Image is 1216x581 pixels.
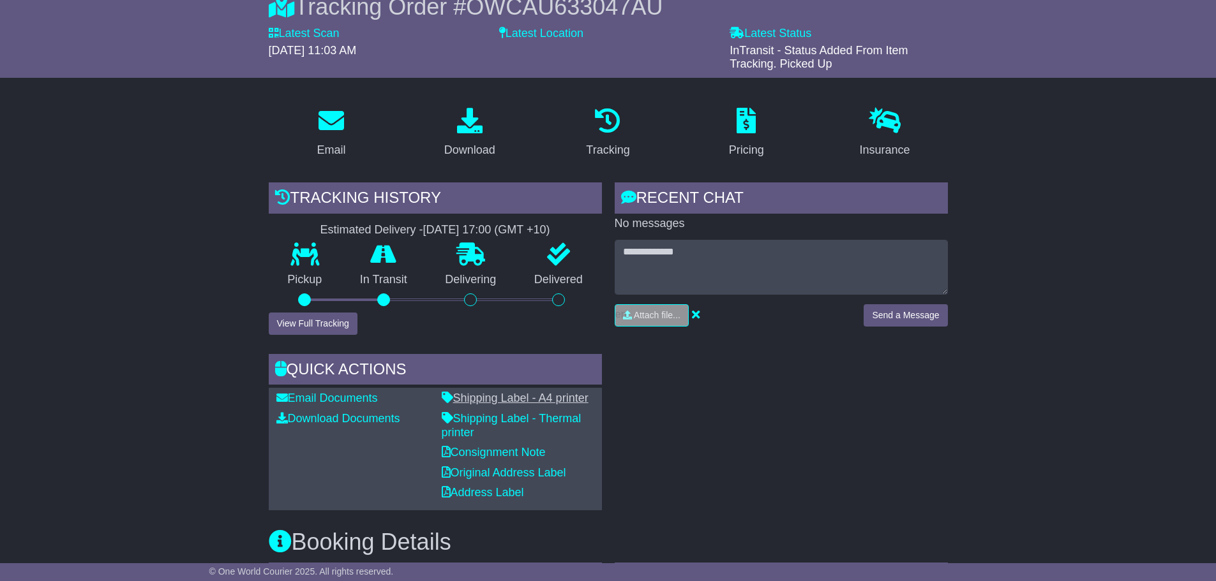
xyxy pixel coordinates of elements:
[269,313,357,335] button: View Full Tracking
[269,273,342,287] p: Pickup
[269,354,602,388] div: Quick Actions
[442,412,582,439] a: Shipping Label - Thermal printer
[586,142,629,159] div: Tracking
[442,392,589,404] a: Shipping Label - A4 printer
[615,182,948,217] div: RECENT CHAT
[308,103,354,163] a: Email
[730,44,908,71] span: InTransit - Status Added From Item Tracking. Picked Up
[269,44,357,57] span: [DATE] 11:03 AM
[721,103,772,163] a: Pricing
[276,392,378,404] a: Email Documents
[444,142,495,159] div: Download
[860,142,910,159] div: Insurance
[442,446,546,459] a: Consignment Note
[269,182,602,217] div: Tracking history
[276,412,400,425] a: Download Documents
[423,223,550,237] div: [DATE] 17:00 (GMT +10)
[269,27,340,41] label: Latest Scan
[729,142,764,159] div: Pricing
[864,304,947,327] button: Send a Message
[269,529,948,555] h3: Booking Details
[615,217,948,231] p: No messages
[730,27,811,41] label: Latest Status
[209,566,394,577] span: © One World Courier 2025. All rights reserved.
[426,273,516,287] p: Delivering
[269,223,602,237] div: Estimated Delivery -
[852,103,919,163] a: Insurance
[341,273,426,287] p: In Transit
[578,103,638,163] a: Tracking
[442,486,524,499] a: Address Label
[515,273,602,287] p: Delivered
[436,103,504,163] a: Download
[499,27,583,41] label: Latest Location
[317,142,345,159] div: Email
[442,466,566,479] a: Original Address Label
